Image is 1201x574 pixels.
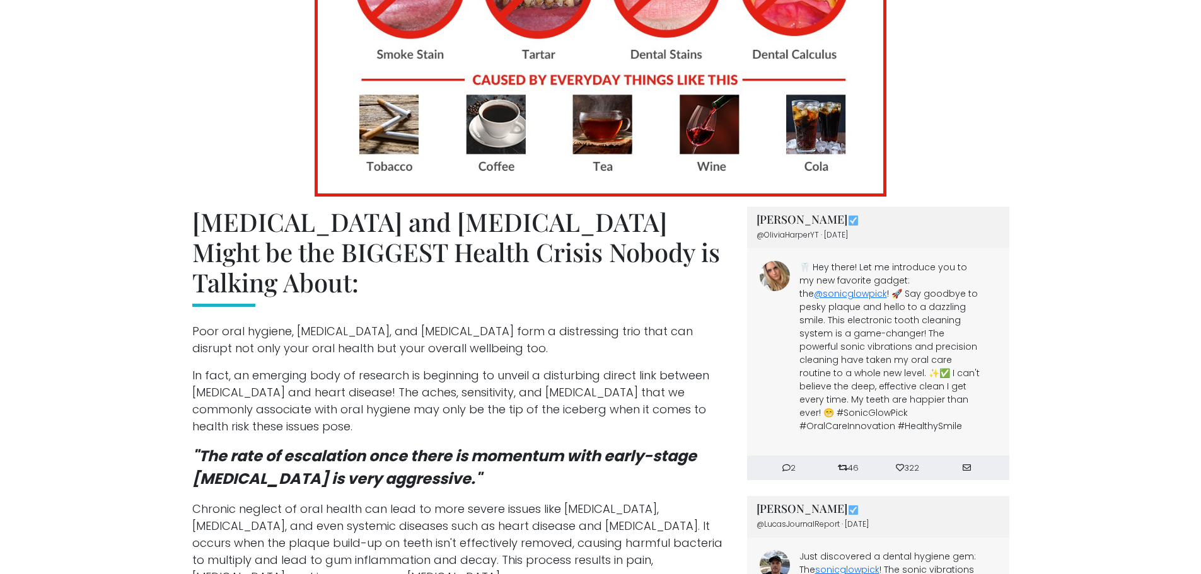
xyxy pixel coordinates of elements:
[814,287,887,300] a: @sonicglowpick
[192,207,732,307] h2: [MEDICAL_DATA] and [MEDICAL_DATA] Might be the BIGGEST Health Crisis Nobody is Talking About:
[757,229,848,240] span: @OliviaHarperYT · [DATE]
[847,504,859,516] img: Image
[192,367,732,435] p: In fact, an emerging body of research is beginning to unveil a disturbing direct link between [ME...
[878,462,937,474] li: 322
[799,261,982,433] p: 🦷 Hey there! Let me introduce you to my new favorite gadget: the ! 🚀 Say goodbye to pesky plaque ...
[192,323,732,357] p: Poor oral hygiene, [MEDICAL_DATA], and [MEDICAL_DATA] form a distressing trio that can disrupt no...
[192,445,732,490] p: "The rate of escalation once there is momentum with early-stage [MEDICAL_DATA] is very aggressive."
[847,214,859,226] img: Image
[757,519,869,529] span: @LucasJournalReport · [DATE]
[819,462,878,474] li: 46
[760,261,790,291] img: Image
[760,462,819,474] li: 2
[757,502,1000,516] h3: [PERSON_NAME]
[757,213,1000,227] h3: [PERSON_NAME]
